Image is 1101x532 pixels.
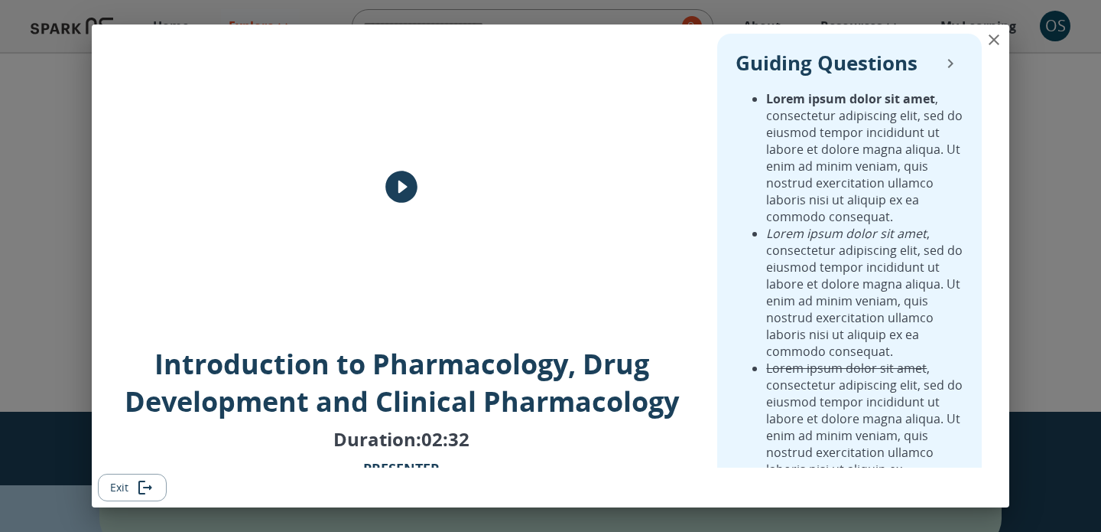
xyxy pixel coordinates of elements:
button: play [378,164,424,210]
p: Introduction to Pharmacology, Drug Development and Clinical Pharmacology [101,345,702,420]
p: Guiding Questions [736,48,917,78]
em: Lorem ipsum dolor sit amet [766,225,927,242]
button: Exit [98,474,167,502]
b: PRESENTER [363,459,440,478]
li: , consectetur adipiscing elit, sed do eiusmod tempor incididunt ut labore et dolore magna aliqua.... [766,225,963,360]
p: Name Name, PhD [344,458,460,501]
del: Lorem ipsum dolor sit amet [766,360,927,377]
button: close [979,24,1009,55]
li: , consectetur adipiscing elit, sed do eiusmod tempor incididunt ut labore et dolore magna aliqua.... [766,360,963,494]
div: Image Cover [101,34,702,339]
strong: Lorem ipsum dolor sit amet [766,90,935,107]
button: collapse [937,51,963,77]
li: , consectetur adipiscing elit, sed do eiusmod tempor incididunt ut labore et dolore magna aliqua.... [766,90,963,225]
p: Duration: 02:32 [333,426,469,452]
